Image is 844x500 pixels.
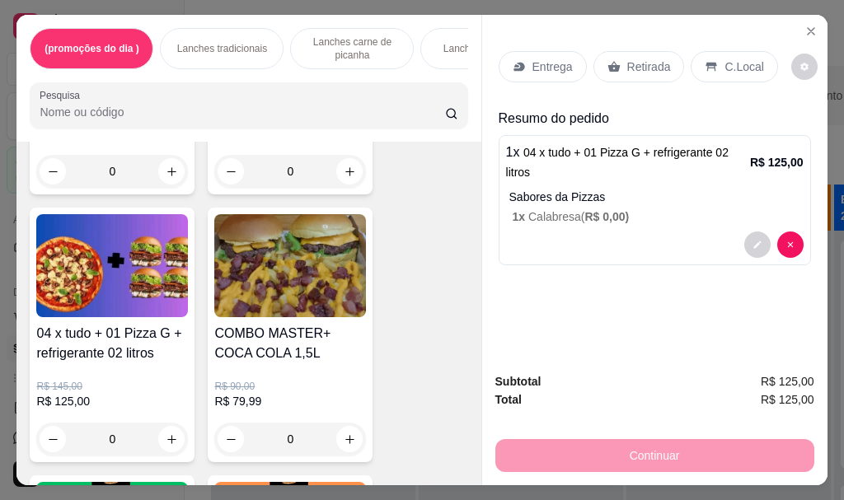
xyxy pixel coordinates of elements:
input: Pesquisa [40,104,445,120]
p: Lanches Gourmet [443,42,522,55]
button: decrease-product-quantity [777,231,804,258]
img: product-image [214,214,366,317]
p: Lanches carne de picanha [304,35,400,62]
p: Calabresa ( [513,208,804,225]
p: R$ 145,00 [36,380,188,393]
h4: 04 x tudo + 01 Pizza G + refrigerante 02 litros [36,324,188,363]
p: R$ 125,00 [750,154,804,171]
button: increase-product-quantity [336,426,363,452]
h4: COMBO MASTER+ COCA COLA 1,5L [214,324,366,363]
button: Close [798,18,824,44]
strong: Subtotal [495,375,542,388]
span: 1 x [513,210,528,223]
button: decrease-product-quantity [40,158,66,185]
span: R$ 125,00 [761,372,814,390]
p: Entrega [532,58,573,75]
button: decrease-product-quantity [218,426,244,452]
p: R$ 79,99 [214,393,366,409]
p: C.Local [724,58,763,75]
p: Sabores da Pizzas [509,189,804,205]
p: Resumo do pedido [499,109,811,129]
p: Retirada [627,58,671,75]
button: decrease-product-quantity [791,54,818,80]
p: Lanches tradicionais [177,42,267,55]
strong: Total [495,393,522,406]
label: Pesquisa [40,88,86,102]
p: R$ 90,00 [214,380,366,393]
button: decrease-product-quantity [744,231,771,258]
span: R$ 125,00 [761,390,814,409]
span: 04 x tudo + 01 Pizza G + refrigerante 02 litros [506,146,729,179]
p: 1 x [506,143,750,182]
p: (promoções do dia ) [45,42,139,55]
span: R$ 0,00 ) [585,210,630,223]
p: R$ 125,00 [36,393,188,409]
button: increase-product-quantity [158,158,185,185]
img: product-image [36,214,188,317]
